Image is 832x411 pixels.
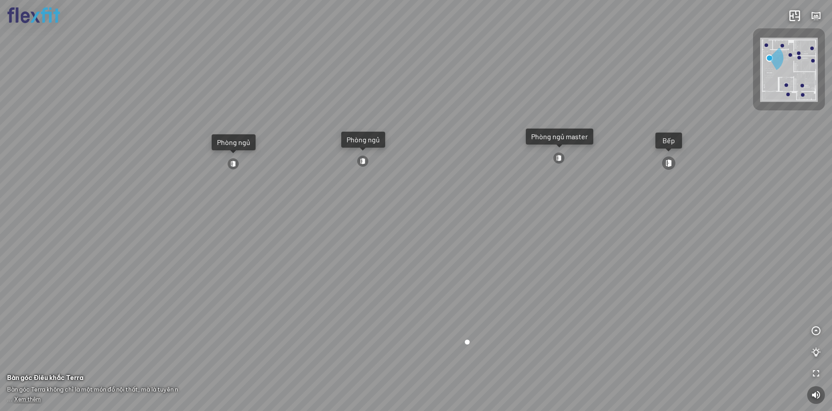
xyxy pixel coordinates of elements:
[217,138,250,147] div: Phòng ngủ
[661,136,677,145] div: Bếp
[14,396,41,403] span: Xem thêm
[7,395,41,403] span: ...
[760,38,818,102] img: Flexfit_Apt1_M__JKL4XAWR2ATG.png
[7,7,60,23] img: logo
[531,132,588,141] div: Phòng ngủ master
[347,135,380,144] div: Phòng ngủ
